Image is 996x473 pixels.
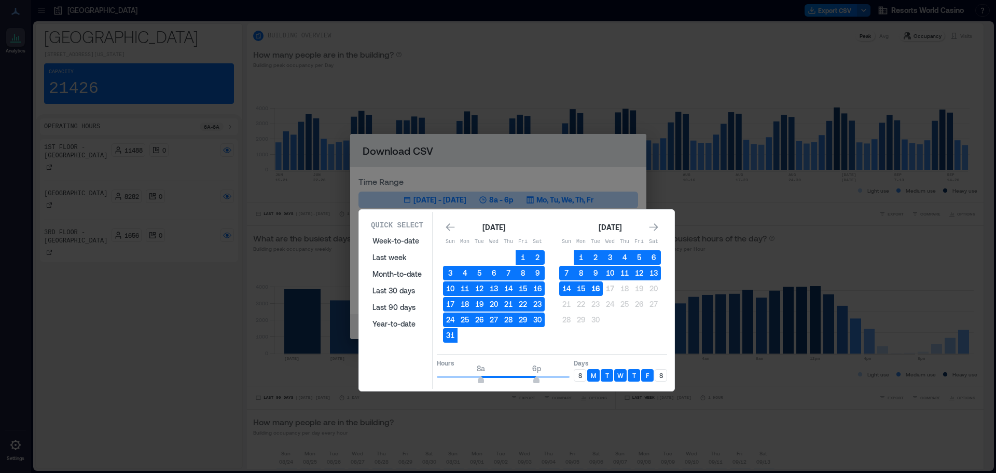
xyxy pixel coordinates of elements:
p: Hours [437,359,570,367]
button: 5 [632,250,646,265]
button: 22 [574,297,588,312]
p: Wed [603,238,617,246]
button: 15 [516,281,530,296]
button: 18 [458,297,472,312]
button: 12 [472,281,487,296]
p: S [578,371,582,380]
button: 7 [501,266,516,280]
button: 14 [501,281,516,296]
button: 21 [501,297,516,312]
button: 22 [516,297,530,312]
p: S [659,371,663,380]
button: 10 [443,281,458,296]
button: 24 [443,313,458,327]
button: 20 [646,281,661,296]
th: Wednesday [603,235,617,249]
button: 16 [588,281,603,296]
th: Thursday [617,235,632,249]
th: Saturday [530,235,545,249]
button: 2 [530,250,545,265]
th: Monday [574,235,588,249]
th: Saturday [646,235,661,249]
button: Last week [366,249,428,266]
button: 26 [472,313,487,327]
button: 27 [487,313,501,327]
button: Go to next month [646,220,661,235]
button: 29 [574,313,588,327]
p: Sun [443,238,458,246]
button: 11 [458,281,472,296]
button: 1 [574,250,588,265]
button: 19 [472,297,487,312]
span: 6p [532,364,541,373]
th: Monday [458,235,472,249]
th: Thursday [501,235,516,249]
span: 8a [477,364,485,373]
button: 12 [632,266,646,280]
button: 8 [574,266,588,280]
button: 20 [487,297,501,312]
p: T [632,371,636,380]
button: Last 90 days [366,299,428,316]
p: Tue [472,238,487,246]
button: 23 [588,297,603,312]
p: Fri [516,238,530,246]
button: 26 [632,297,646,312]
th: Friday [632,235,646,249]
p: Wed [487,238,501,246]
p: Mon [574,238,588,246]
th: Friday [516,235,530,249]
button: 13 [487,281,501,296]
button: 7 [559,266,574,280]
button: 4 [617,250,632,265]
p: Tue [588,238,603,246]
button: 21 [559,297,574,312]
p: Thu [617,238,632,246]
th: Wednesday [487,235,501,249]
button: 1 [516,250,530,265]
button: 18 [617,281,632,296]
p: Thu [501,238,516,246]
div: [DATE] [479,221,508,234]
button: 25 [458,313,472,327]
button: 10 [603,266,617,280]
button: 2 [588,250,603,265]
button: 24 [603,297,617,312]
button: 3 [443,266,458,280]
button: 30 [588,313,603,327]
button: 11 [617,266,632,280]
p: W [617,371,624,380]
button: Month-to-date [366,266,428,282]
p: Sat [646,238,661,246]
button: 17 [603,281,617,296]
button: 9 [530,266,545,280]
button: Week-to-date [366,233,428,249]
div: [DATE] [596,221,625,234]
button: Go to previous month [443,220,458,235]
button: 13 [646,266,661,280]
button: 9 [588,266,603,280]
button: Last 30 days [366,282,428,299]
button: 14 [559,281,574,296]
p: M [591,371,596,380]
button: 19 [632,281,646,296]
p: T [605,371,609,380]
button: 25 [617,297,632,312]
button: 30 [530,313,545,327]
button: 8 [516,266,530,280]
button: 29 [516,313,530,327]
th: Tuesday [588,235,603,249]
button: 28 [559,313,574,327]
p: Sun [559,238,574,246]
p: F [646,371,649,380]
p: Mon [458,238,472,246]
button: 31 [443,328,458,343]
button: 15 [574,281,588,296]
button: 17 [443,297,458,312]
th: Sunday [443,235,458,249]
button: 6 [646,250,661,265]
p: Fri [632,238,646,246]
button: Year-to-date [366,316,428,332]
p: Days [574,359,667,367]
p: Sat [530,238,545,246]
